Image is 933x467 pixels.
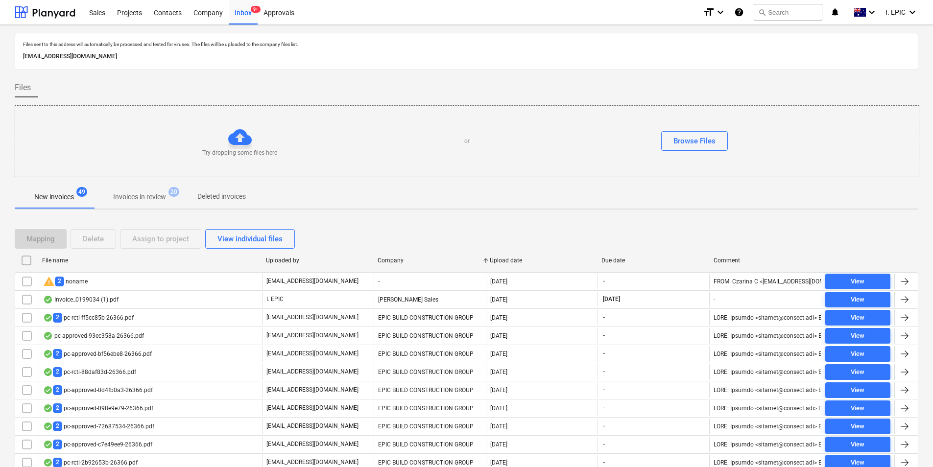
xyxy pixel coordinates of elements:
div: [DATE] [490,423,507,430]
p: I. EPIC [266,295,284,304]
button: View [825,364,890,380]
span: 2 [53,421,62,431]
div: Due date [601,257,705,264]
span: search [758,8,766,16]
div: pc-approved-72687534-26366.pdf [43,421,154,431]
button: Search [754,4,822,21]
div: View [851,367,864,378]
p: [EMAIL_ADDRESS][DOMAIN_NAME] [266,404,359,412]
span: 9+ [251,6,261,13]
div: Comment [714,257,817,264]
div: File name [42,257,258,264]
div: OCR finished [43,368,53,376]
iframe: Chat Widget [884,420,933,467]
div: OCR finished [43,459,53,467]
div: - [374,274,485,289]
div: [DATE] [490,387,507,394]
div: [DATE] [490,278,507,285]
span: - [602,386,606,394]
span: - [602,331,606,340]
button: View [825,328,890,344]
i: keyboard_arrow_down [715,6,726,18]
i: format_size [703,6,715,18]
button: View individual files [205,229,295,249]
span: - [602,368,606,376]
div: EPIC BUILD CONSTRUCTION GROUP [374,310,485,326]
div: View [851,276,864,287]
div: View [851,385,864,396]
span: 20 [168,187,179,197]
div: Try dropping some files hereorBrowse Files [15,105,919,177]
button: View [825,419,890,434]
i: keyboard_arrow_down [907,6,918,18]
div: EPIC BUILD CONSTRUCTION GROUP [374,400,485,416]
span: - [602,440,606,448]
p: [EMAIL_ADDRESS][DOMAIN_NAME] [266,331,359,340]
div: pc-approved-93ec358a-26366.pdf [43,332,144,340]
span: - [602,404,606,412]
div: OCR finished [43,332,53,340]
div: [DATE] [490,350,507,357]
div: Uploaded by [266,257,370,264]
span: 2 [53,313,62,322]
div: [DATE] [490,332,507,339]
div: View [851,349,864,360]
span: 2 [53,367,62,376]
p: [EMAIL_ADDRESS][DOMAIN_NAME] [266,368,359,376]
button: Browse Files [661,131,728,151]
div: View [851,330,864,342]
div: pc-rcti-2b92653b-26366.pdf [43,458,138,467]
div: Company [378,257,481,264]
button: View [825,437,890,452]
button: View [825,382,890,398]
i: keyboard_arrow_down [866,6,878,18]
div: OCR finished [43,441,53,448]
div: EPIC BUILD CONSTRUCTION GROUP [374,437,485,452]
div: EPIC BUILD CONSTRUCTION GROUP [374,364,485,380]
div: OCR finished [43,404,53,412]
div: OCR finished [43,422,53,430]
div: pc-approved-c7e49ee9-26366.pdf [43,440,152,449]
div: [DATE] [490,314,507,321]
button: View [825,310,890,326]
span: 2 [53,458,62,467]
div: EPIC BUILD CONSTRUCTION GROUP [374,419,485,434]
div: Upload date [490,257,594,264]
div: pc-rcti-ff5cc85b-26366.pdf [43,313,134,322]
span: Files [15,82,31,93]
p: [EMAIL_ADDRESS][DOMAIN_NAME] [266,386,359,394]
p: [EMAIL_ADDRESS][DOMAIN_NAME] [266,458,359,467]
p: New invoices [34,192,74,202]
i: Knowledge base [734,6,744,18]
i: notifications [830,6,840,18]
p: [EMAIL_ADDRESS][DOMAIN_NAME] [266,440,359,448]
div: pc-approved-098e9e79-26366.pdf [43,403,153,413]
div: EPIC BUILD CONSTRUCTION GROUP [374,382,485,398]
p: or [464,137,470,145]
span: [DATE] [602,295,621,304]
div: [DATE] [490,405,507,412]
span: 2 [55,277,64,286]
div: OCR finished [43,314,53,322]
div: View individual files [217,233,283,245]
div: noname [43,276,88,287]
div: View [851,312,864,324]
div: - [714,296,715,303]
p: Try dropping some files here [202,149,277,157]
button: View [825,274,890,289]
div: View [851,294,864,305]
div: [DATE] [490,296,507,303]
span: - [602,277,606,285]
button: View [825,346,890,362]
p: [EMAIL_ADDRESS][DOMAIN_NAME] [266,277,359,285]
div: [DATE] [490,369,507,375]
div: EPIC BUILD CONSTRUCTION GROUP [374,346,485,362]
p: [EMAIL_ADDRESS][DOMAIN_NAME] [266,422,359,430]
span: - [602,313,606,322]
p: [EMAIL_ADDRESS][DOMAIN_NAME] [266,313,359,322]
div: View [851,421,864,432]
div: pc-approved-0d4fb0a3-26366.pdf [43,385,153,395]
div: pc-rcti-88daf83d-26366.pdf [43,367,136,376]
p: [EMAIL_ADDRESS][DOMAIN_NAME] [23,51,910,62]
